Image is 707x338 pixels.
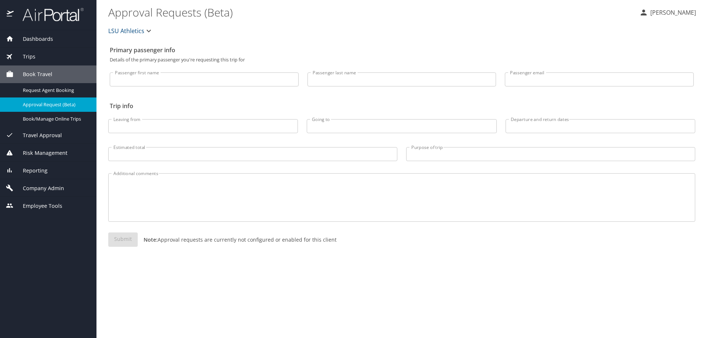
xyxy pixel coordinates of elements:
p: Approval requests are currently not configured or enabled for this client [138,236,337,243]
span: Reporting [14,167,48,175]
p: Details of the primary passenger you're requesting this trip for [110,57,694,62]
button: LSU Athletics [105,24,156,38]
strong: Note: [144,236,158,243]
span: Employee Tools [14,202,62,210]
span: Approval Request (Beta) [23,101,88,108]
span: Request Agent Booking [23,87,88,94]
button: [PERSON_NAME] [636,6,699,19]
img: icon-airportal.png [7,7,14,22]
span: LSU Athletics [108,26,144,36]
h1: Approval Requests (Beta) [108,1,633,24]
img: airportal-logo.png [14,7,84,22]
span: Travel Approval [14,131,62,139]
span: Book Travel [14,70,52,78]
span: Company Admin [14,184,64,192]
h2: Trip info [110,100,694,112]
p: [PERSON_NAME] [648,8,696,17]
span: Trips [14,53,35,61]
span: Dashboards [14,35,53,43]
h2: Primary passenger info [110,44,694,56]
span: Risk Management [14,149,67,157]
span: Book/Manage Online Trips [23,115,88,122]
